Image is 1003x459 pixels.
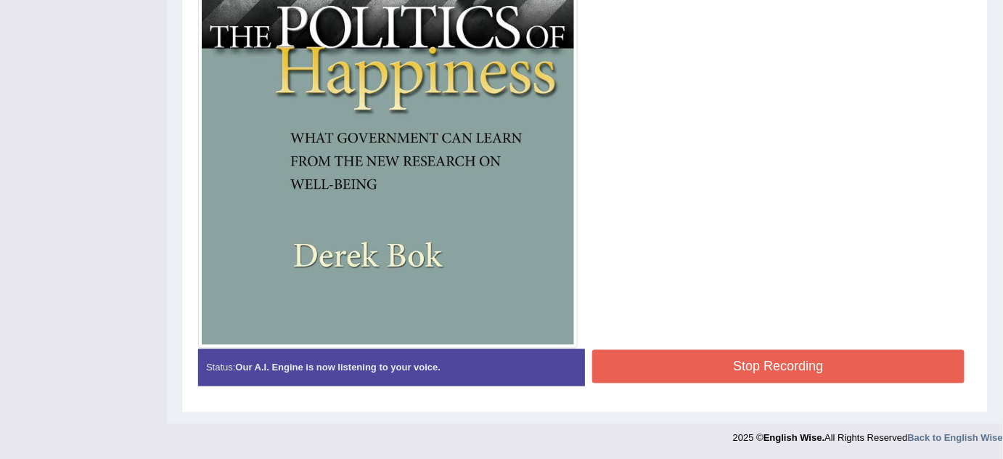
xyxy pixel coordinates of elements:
a: Back to English Wise [908,433,1003,444]
strong: Our A.I. Engine is now listening to your voice. [235,362,441,373]
div: 2025 © All Rights Reserved [733,424,1003,445]
div: Status: [198,349,585,386]
button: Stop Recording [592,350,965,383]
strong: English Wise. [763,433,824,444]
